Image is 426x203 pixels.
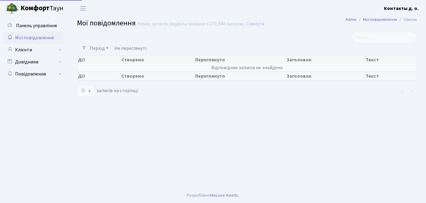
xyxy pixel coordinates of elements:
[363,16,397,23] a: Мої повідомлення
[365,72,417,81] th: Текст
[246,21,264,27] a: Скинути
[3,56,63,68] a: Довідники
[365,56,417,64] th: Текст
[336,13,426,26] nav: breadcrumb
[210,192,238,198] a: Massive Kinetic
[77,85,95,97] select: записів на сторінці
[121,56,194,64] th: Створено
[187,192,239,199] div: Розроблено .
[76,3,91,13] button: Переключити навігацію
[77,64,417,71] td: Відповідних записів не знайдено
[195,56,286,64] th: Переглянуто
[3,20,63,32] a: Панель управління
[397,16,417,23] li: Список
[351,32,417,43] input: Пошук...
[87,43,111,53] a: Період
[21,3,63,14] span: Таун
[3,44,63,56] a: Клієнти
[121,72,194,81] th: Створено
[3,32,63,44] a: Мої повідомлення
[345,16,357,23] a: Admin
[195,72,286,81] th: Переглянуто
[112,43,149,53] a: Не переглянуті
[21,3,50,13] b: Комфорт
[77,56,121,64] th: Дії
[137,21,245,27] div: Немає записів (відфільтровано з 270,944 записів).
[16,22,57,29] span: Панель управління
[6,2,18,14] img: logo.png
[77,85,138,97] label: записів на сторінці
[77,18,136,28] span: Мої повідомлення
[286,56,365,64] th: Заголовок
[3,68,63,80] a: Повідомлення
[286,72,365,81] th: Заголовок
[15,34,54,41] span: Мої повідомлення
[384,5,419,12] a: Контакты д. о.
[77,72,121,81] th: Дії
